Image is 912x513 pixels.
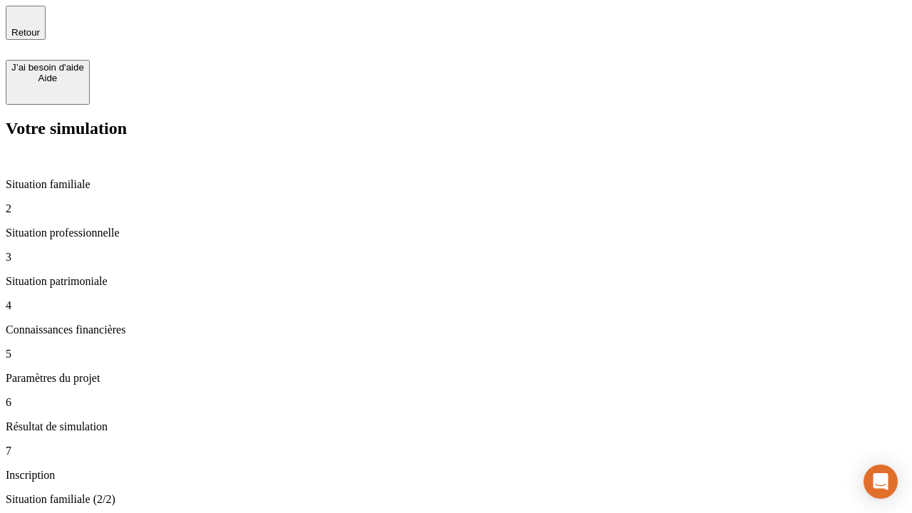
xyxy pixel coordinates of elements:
p: 4 [6,299,906,312]
p: Inscription [6,469,906,482]
p: Situation familiale (2/2) [6,493,906,506]
p: 6 [6,396,906,409]
p: 7 [6,445,906,457]
p: Résultat de simulation [6,420,906,433]
p: 3 [6,251,906,264]
p: Connaissances financières [6,323,906,336]
div: J’ai besoin d'aide [11,62,84,73]
button: J’ai besoin d'aideAide [6,60,90,105]
p: Situation patrimoniale [6,275,906,288]
p: 2 [6,202,906,215]
button: Retour [6,6,46,40]
span: Retour [11,27,40,38]
div: Aide [11,73,84,83]
p: Situation familiale [6,178,906,191]
div: Open Intercom Messenger [864,465,898,499]
p: 5 [6,348,906,361]
p: Situation professionnelle [6,227,906,239]
h2: Votre simulation [6,119,906,138]
p: Paramètres du projet [6,372,906,385]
